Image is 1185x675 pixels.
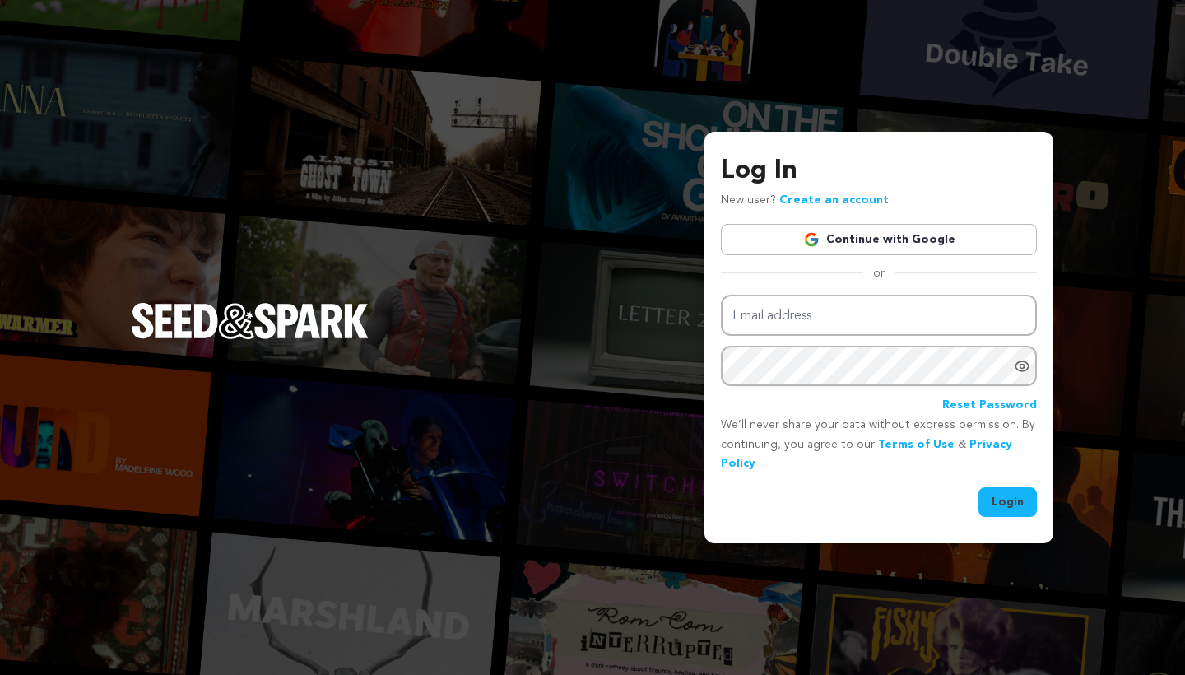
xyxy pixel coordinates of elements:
[978,487,1037,517] button: Login
[1014,358,1030,375] a: Show password as plain text. Warning: this will display your password on the screen.
[942,396,1037,416] a: Reset Password
[863,265,895,282] span: or
[721,416,1037,474] p: We’ll never share your data without express permission. By continuing, you agree to our & .
[721,151,1037,191] h3: Log In
[721,224,1037,255] a: Continue with Google
[132,303,369,339] img: Seed&Spark Logo
[779,194,889,206] a: Create an account
[878,439,955,450] a: Terms of Use
[803,231,820,248] img: Google logo
[132,303,369,372] a: Seed&Spark Homepage
[721,295,1037,337] input: Email address
[721,191,889,211] p: New user?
